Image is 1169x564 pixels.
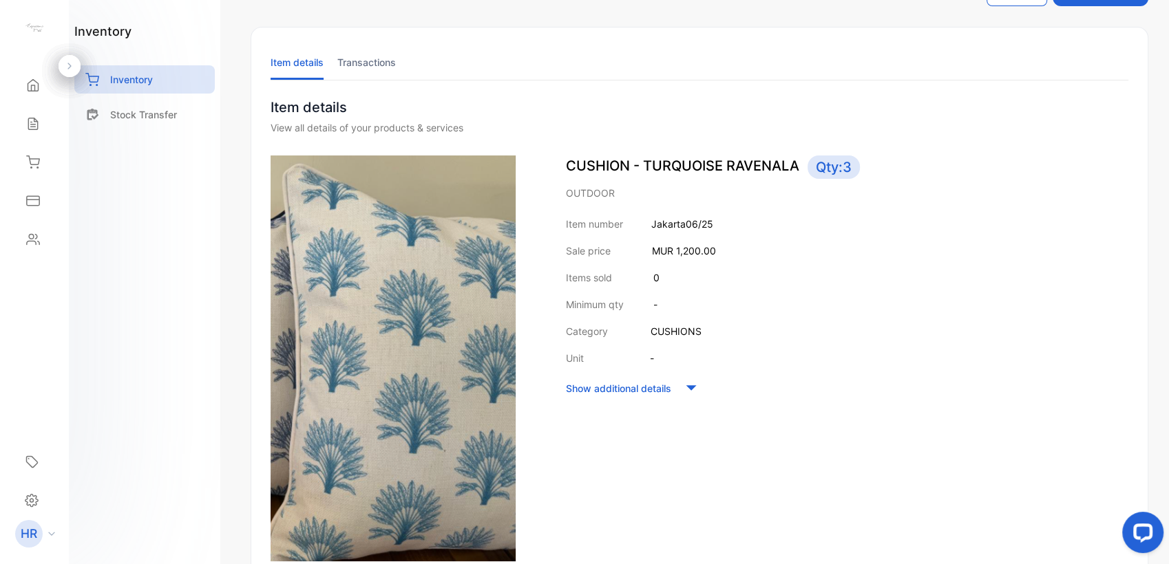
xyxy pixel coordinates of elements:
a: Stock Transfer [74,100,215,129]
p: Unit [566,351,584,365]
p: - [650,351,654,365]
a: Inventory [74,65,215,94]
p: 0 [653,270,660,285]
p: Minimum qty [566,297,624,312]
p: Show additional details [566,381,671,395]
p: Item details [271,97,1128,118]
img: logo [24,18,45,39]
div: View all details of your products & services [271,120,1128,135]
p: Item number [566,217,623,231]
h1: inventory [74,22,131,41]
p: Inventory [110,72,153,87]
p: CUSHIONS [651,324,702,338]
p: OUTDOOR [566,186,1128,200]
p: CUSHION - TURQUOISE RAVENALA [566,155,1128,179]
iframe: LiveChat chat widget [1111,506,1169,564]
img: item [271,155,516,561]
p: HR [21,525,37,543]
p: Items sold [566,270,612,285]
p: Sale price [566,243,611,258]
p: - [653,297,657,312]
span: MUR 1,200.00 [652,245,716,257]
span: Qty: 3 [808,155,860,179]
p: Category [566,324,608,338]
p: Stock Transfer [110,107,177,122]
li: Transactions [337,45,396,80]
p: Jakarta06/25 [651,217,713,231]
li: Item details [271,45,324,80]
